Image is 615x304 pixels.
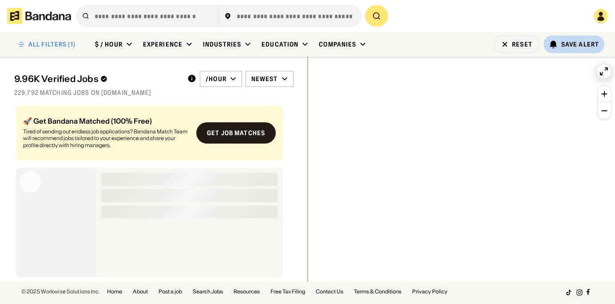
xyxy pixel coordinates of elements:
[319,40,356,48] div: Companies
[561,40,599,48] div: Save Alert
[206,75,226,83] div: /hour
[23,117,189,125] div: 🚀 Get Bandana Matched (100% Free)
[143,40,183,48] div: Experience
[14,89,294,97] div: 229,792 matching jobs on [DOMAIN_NAME]
[270,289,305,294] a: Free Tax Filing
[23,128,189,149] div: Tired of sending out endless job applications? Bandana Match Team will recommend jobs tailored to...
[159,289,182,294] a: Post a job
[14,74,180,84] div: 9.96K Verified Jobs
[262,40,298,48] div: Education
[107,289,122,294] a: Home
[95,40,123,48] div: $ / hour
[251,75,278,83] div: Newest
[412,289,448,294] a: Privacy Policy
[7,8,71,24] img: Bandana logotype
[21,289,100,294] div: © 2025 Workwise Solutions Inc.
[203,40,241,48] div: Industries
[133,289,148,294] a: About
[193,289,223,294] a: Search Jobs
[354,289,401,294] a: Terms & Conditions
[512,41,532,47] div: Reset
[234,289,260,294] a: Resources
[28,41,75,47] div: ALL FILTERS (1)
[14,102,294,282] div: grid
[207,130,265,136] div: Get job matches
[316,289,343,294] a: Contact Us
